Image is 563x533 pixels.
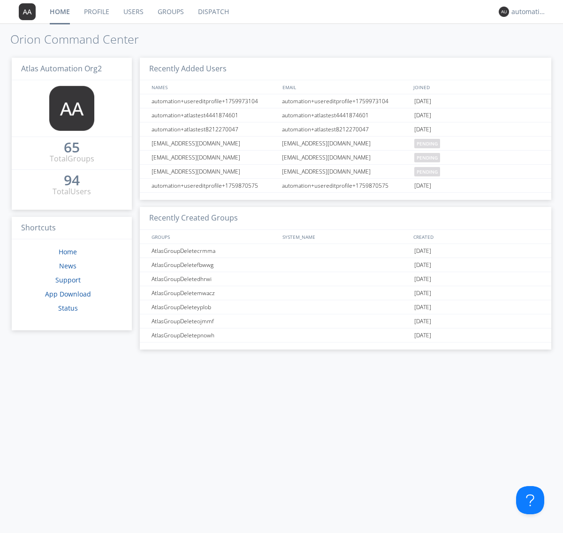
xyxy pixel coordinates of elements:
span: [DATE] [414,300,431,314]
a: AtlasGroupDeletecrmma[DATE] [140,244,551,258]
div: automation+atlastest4441874601 [280,108,412,122]
div: AtlasGroupDeleteojmmf [149,314,279,328]
div: automation+atlastest8212270047 [149,122,279,136]
div: JOINED [411,80,542,94]
span: [DATE] [414,286,431,300]
a: Status [58,304,78,312]
div: automation+atlastest8212270047 [280,122,412,136]
div: Total Users [53,186,91,197]
div: AtlasGroupDeletefbwwg [149,258,279,272]
iframe: Toggle Customer Support [516,486,544,514]
img: 373638.png [49,86,94,131]
a: AtlasGroupDeletefbwwg[DATE] [140,258,551,272]
a: [EMAIL_ADDRESS][DOMAIN_NAME][EMAIL_ADDRESS][DOMAIN_NAME]pending [140,151,551,165]
div: AtlasGroupDeletemwacz [149,286,279,300]
a: AtlasGroupDeletemwacz[DATE] [140,286,551,300]
div: automation+atlastest4441874601 [149,108,279,122]
a: automation+usereditprofile+1759870575automation+usereditprofile+1759870575[DATE] [140,179,551,193]
span: pending [414,153,440,162]
div: automation+atlas+english0002+org2 [511,7,547,16]
div: EMAIL [280,80,411,94]
a: App Download [45,289,91,298]
a: News [59,261,76,270]
span: pending [414,139,440,148]
div: automation+usereditprofile+1759870575 [280,179,412,192]
h3: Recently Added Users [140,58,551,81]
h3: Recently Created Groups [140,207,551,230]
a: automation+atlastest8212270047automation+atlastest8212270047[DATE] [140,122,551,137]
a: [EMAIL_ADDRESS][DOMAIN_NAME][EMAIL_ADDRESS][DOMAIN_NAME]pending [140,137,551,151]
span: [DATE] [414,328,431,343]
span: [DATE] [414,314,431,328]
div: [EMAIL_ADDRESS][DOMAIN_NAME] [149,137,279,150]
span: [DATE] [414,272,431,286]
h3: Shortcuts [12,217,132,240]
a: AtlasGroupDeleteojmmf[DATE] [140,314,551,328]
div: automation+usereditprofile+1759973104 [149,94,279,108]
a: AtlasGroupDeletedhrwi[DATE] [140,272,551,286]
a: Support [55,275,81,284]
div: AtlasGroupDeletepnowh [149,328,279,342]
img: 373638.png [19,3,36,20]
div: Total Groups [50,153,94,164]
img: 373638.png [499,7,509,17]
span: [DATE] [414,94,431,108]
a: AtlasGroupDeletepnowh[DATE] [140,328,551,343]
div: automation+usereditprofile+1759973104 [280,94,412,108]
a: [EMAIL_ADDRESS][DOMAIN_NAME][EMAIL_ADDRESS][DOMAIN_NAME]pending [140,165,551,179]
span: Atlas Automation Org2 [21,63,102,74]
a: Home [59,247,77,256]
div: GROUPS [149,230,278,244]
a: AtlasGroupDeleteyplob[DATE] [140,300,551,314]
span: [DATE] [414,244,431,258]
span: [DATE] [414,179,431,193]
div: [EMAIL_ADDRESS][DOMAIN_NAME] [280,151,412,164]
div: CREATED [411,230,542,244]
div: AtlasGroupDeletecrmma [149,244,279,258]
div: 65 [64,143,80,152]
span: [DATE] [414,122,431,137]
span: [DATE] [414,108,431,122]
div: [EMAIL_ADDRESS][DOMAIN_NAME] [149,165,279,178]
div: [EMAIL_ADDRESS][DOMAIN_NAME] [280,137,412,150]
div: AtlasGroupDeleteyplob [149,300,279,314]
div: SYSTEM_NAME [280,230,411,244]
div: automation+usereditprofile+1759870575 [149,179,279,192]
div: [EMAIL_ADDRESS][DOMAIN_NAME] [280,165,412,178]
a: automation+atlastest4441874601automation+atlastest4441874601[DATE] [140,108,551,122]
div: NAMES [149,80,278,94]
div: 94 [64,175,80,185]
div: [EMAIL_ADDRESS][DOMAIN_NAME] [149,151,279,164]
a: 94 [64,175,80,186]
a: automation+usereditprofile+1759973104automation+usereditprofile+1759973104[DATE] [140,94,551,108]
span: [DATE] [414,258,431,272]
div: AtlasGroupDeletedhrwi [149,272,279,286]
a: 65 [64,143,80,153]
span: pending [414,167,440,176]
